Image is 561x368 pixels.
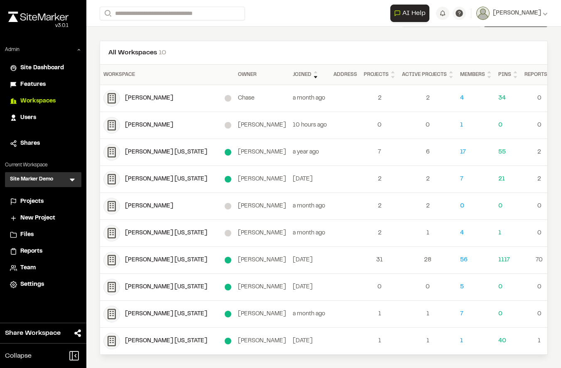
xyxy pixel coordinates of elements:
a: 28 [402,256,453,265]
a: 0 [524,310,554,319]
div: Kimley Horn Idaho [125,283,225,292]
a: 0 [498,121,518,130]
div: [PERSON_NAME] [238,121,286,130]
div: Kimley Horn Texas [125,256,225,265]
div: 0 [402,283,453,292]
div: Reports [524,70,554,80]
div: 2 [524,175,554,184]
div: 56 [460,256,492,265]
a: 7 [460,175,492,184]
div: May 22, 2025 6:49 AM PDT [293,175,327,184]
div: Kimley Horn Pennsylvania [125,336,225,346]
a: [PERSON_NAME] [103,117,231,134]
a: 1 [460,121,492,130]
div: 1 [402,229,453,238]
a: 0 [498,283,518,292]
div: July 3, 2025 11:08 AM PDT [293,202,327,211]
div: No active subscription [225,122,231,129]
div: Members [460,70,492,80]
span: Features [20,80,46,89]
a: 17 [460,148,492,157]
a: 1 [364,310,395,319]
div: Open AI Assistant [390,5,433,22]
a: 21 [498,175,518,184]
div: 0 [498,202,518,211]
div: 1 [498,229,518,238]
a: 1 [460,336,492,346]
a: 0 [364,121,395,130]
a: 0 [524,202,554,211]
button: [PERSON_NAME] [476,7,548,20]
a: 0 [498,310,518,319]
div: July 1, 2025 10:34 AM PDT [293,94,327,103]
a: [PERSON_NAME] [US_STATE] [103,225,231,241]
a: Features [10,80,76,89]
a: Site Dashboard [10,63,76,73]
a: [PERSON_NAME] [103,198,231,214]
div: Starter [225,149,231,156]
div: Kimley-horn [125,94,225,103]
a: 70 [524,256,554,265]
div: July 22, 2025 2:26 PM PDT [293,336,327,346]
a: 1 [402,336,453,346]
div: 6 [402,148,453,157]
div: 0 [364,283,395,292]
div: Kimley Horn Georgia [125,229,225,238]
p: Admin [5,46,20,54]
div: 0 [524,229,554,238]
a: Projects [10,197,76,206]
a: Shares [10,139,76,148]
div: Chase [238,94,286,103]
div: Starter [225,284,231,290]
a: 2 [364,202,395,211]
a: [PERSON_NAME] [US_STATE] [103,252,231,268]
a: 5 [460,283,492,292]
a: [PERSON_NAME] [US_STATE] [103,333,231,349]
div: Pins [498,70,518,80]
a: 55 [498,148,518,157]
div: No active subscription [225,95,231,102]
a: 2 [524,148,554,157]
div: 1 [524,336,554,346]
a: 40 [498,336,518,346]
div: [PERSON_NAME] [238,283,286,292]
div: No active subscription [225,230,231,236]
a: 1117 [498,256,518,265]
a: 2 [402,202,453,211]
span: Reports [20,247,42,256]
a: 1 [402,310,453,319]
div: December 18, 2024 6:27 AM PDT [293,256,327,265]
button: Search [100,7,115,20]
div: Kimley Horn [125,202,225,211]
a: 2 [402,94,453,103]
a: 2 [364,94,395,103]
div: 0 [524,283,554,292]
a: Reports [10,247,76,256]
div: Oh geez...please don't... [8,22,69,29]
div: July 14, 2025 6:07 AM PDT [293,229,327,238]
div: Address [333,71,357,78]
div: [PERSON_NAME] [238,336,286,346]
a: [PERSON_NAME] [US_STATE] [103,306,231,322]
a: Users [10,113,76,122]
span: Workspaces [20,97,56,106]
div: [PERSON_NAME] [238,256,286,265]
div: August 11, 2025 9:00 PM PDT [293,121,327,130]
div: 4 [460,94,492,103]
